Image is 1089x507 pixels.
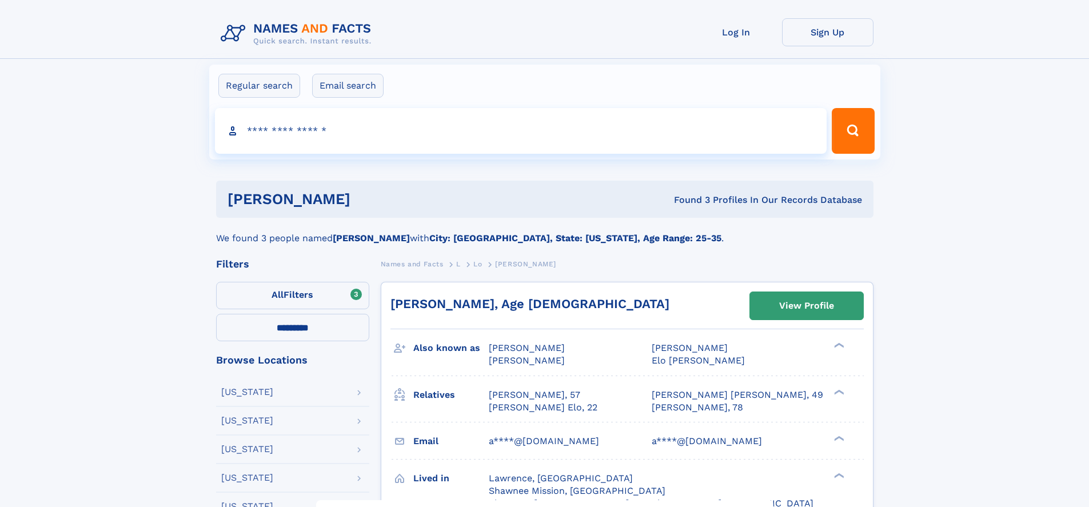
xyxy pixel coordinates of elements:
[831,342,845,349] div: ❯
[489,342,565,353] span: [PERSON_NAME]
[221,473,273,482] div: [US_STATE]
[691,18,782,46] a: Log In
[333,233,410,243] b: [PERSON_NAME]
[456,257,461,271] a: L
[831,472,845,479] div: ❯
[221,388,273,397] div: [US_STATE]
[473,257,482,271] a: Lo
[832,108,874,154] button: Search Button
[489,473,633,484] span: Lawrence, [GEOGRAPHIC_DATA]
[429,233,721,243] b: City: [GEOGRAPHIC_DATA], State: [US_STATE], Age Range: 25-35
[390,297,669,311] a: [PERSON_NAME], Age [DEMOGRAPHIC_DATA]
[750,292,863,320] a: View Profile
[512,194,862,206] div: Found 3 Profiles In Our Records Database
[473,260,482,268] span: Lo
[652,389,823,401] a: [PERSON_NAME] [PERSON_NAME], 49
[413,432,489,451] h3: Email
[489,401,597,414] a: [PERSON_NAME] Elo, 22
[221,416,273,425] div: [US_STATE]
[216,282,369,309] label: Filters
[782,18,873,46] a: Sign Up
[272,289,284,300] span: All
[456,260,461,268] span: L
[495,260,556,268] span: [PERSON_NAME]
[489,389,580,401] a: [PERSON_NAME], 57
[413,385,489,405] h3: Relatives
[216,355,369,365] div: Browse Locations
[216,218,873,245] div: We found 3 people named with .
[221,445,273,454] div: [US_STATE]
[652,401,743,414] a: [PERSON_NAME], 78
[489,485,665,496] span: Shawnee Mission, [GEOGRAPHIC_DATA]
[228,192,512,206] h1: [PERSON_NAME]
[652,342,728,353] span: [PERSON_NAME]
[831,388,845,396] div: ❯
[413,469,489,488] h3: Lived in
[652,355,745,366] span: Elo [PERSON_NAME]
[216,259,369,269] div: Filters
[381,257,444,271] a: Names and Facts
[218,74,300,98] label: Regular search
[489,355,565,366] span: [PERSON_NAME]
[312,74,384,98] label: Email search
[216,18,381,49] img: Logo Names and Facts
[413,338,489,358] h3: Also known as
[779,293,834,319] div: View Profile
[831,434,845,442] div: ❯
[215,108,827,154] input: search input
